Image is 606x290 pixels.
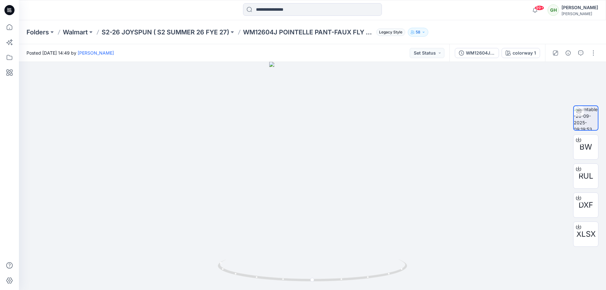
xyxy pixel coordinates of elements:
[561,4,598,11] div: [PERSON_NAME]
[563,48,573,58] button: Details
[27,28,49,37] a: Folders
[376,28,405,36] span: Legacy Style
[513,50,536,56] div: colorway 1
[374,28,405,37] button: Legacy Style
[579,199,593,211] span: DXF
[574,106,598,130] img: turntable-20-09-2025-09:19:53
[102,28,229,37] a: S2-26 JOYSPUN ( S2 SUMMER 26 FYE 27)
[576,228,596,240] span: XLSX
[78,50,114,56] a: [PERSON_NAME]
[408,28,428,37] button: 58
[548,4,559,16] div: GH
[27,50,114,56] span: Posted [DATE] 14:49 by
[579,141,592,153] span: BW
[455,48,499,58] button: WM12604J POINTELLE PANT-FAUX FLY & BUTTONS + PICOT_REV1
[579,170,593,182] span: RUL
[416,29,420,36] p: 58
[466,50,495,56] div: WM12604J POINTELLE PANT-FAUX FLY & BUTTONS + PICOT_REV1
[243,28,374,37] p: WM12604J POINTELLE PANT-FAUX FLY & BUTTONS + PICOT_REV2
[63,28,88,37] a: Walmart
[561,11,598,16] div: [PERSON_NAME]
[502,48,540,58] button: colorway 1
[535,5,544,10] span: 99+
